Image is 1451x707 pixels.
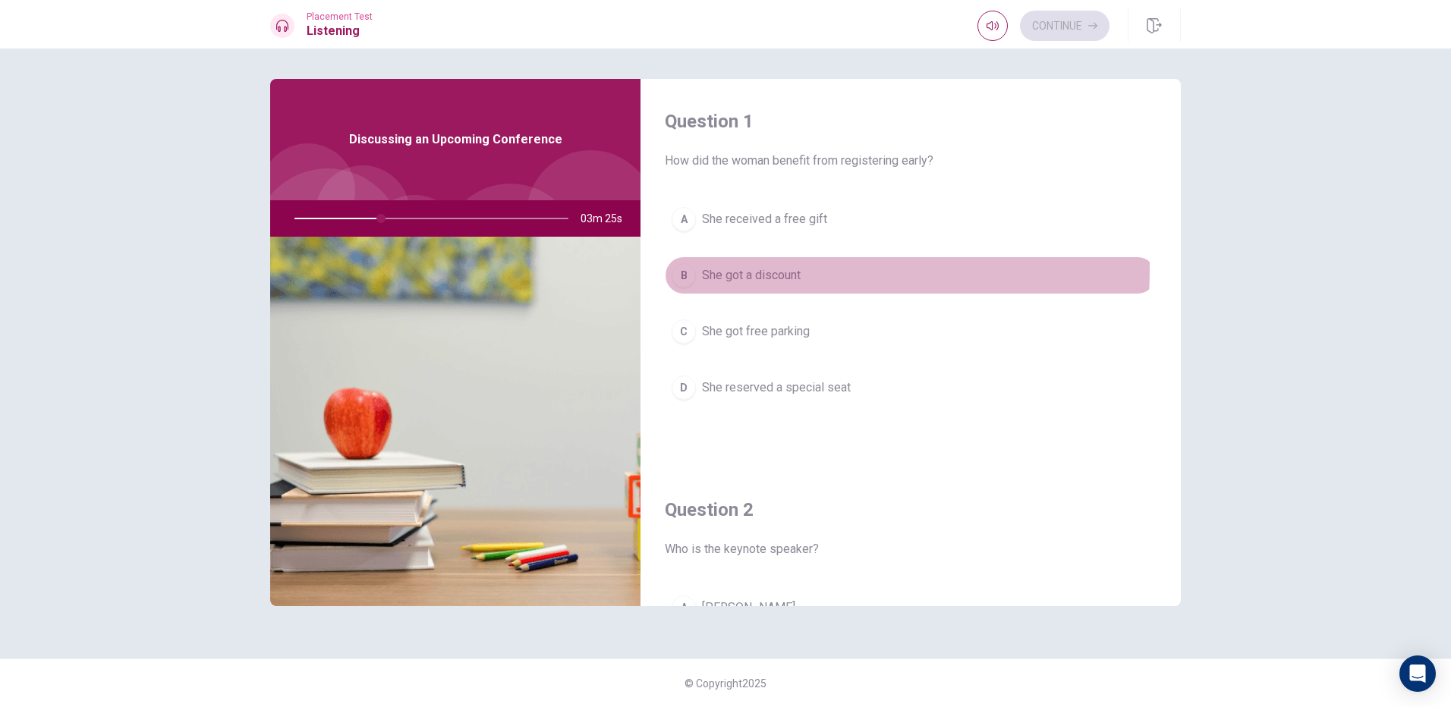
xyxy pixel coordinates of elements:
[665,109,1157,134] h4: Question 1
[349,130,562,149] span: Discussing an Upcoming Conference
[702,599,795,617] span: [PERSON_NAME]
[307,11,373,22] span: Placement Test
[665,256,1157,294] button: BShe got a discount
[702,379,851,397] span: She reserved a special seat
[665,369,1157,407] button: DShe reserved a special seat
[672,207,696,231] div: A
[685,677,766,690] span: © Copyright 2025
[665,152,1157,170] span: How did the woman benefit from registering early?
[665,589,1157,627] button: A[PERSON_NAME]
[665,540,1157,558] span: Who is the keynote speaker?
[672,375,696,400] div: D
[270,237,641,606] img: Discussing an Upcoming Conference
[672,263,696,288] div: B
[665,498,1157,522] h4: Question 2
[1399,655,1436,692] div: Open Intercom Messenger
[307,22,373,40] h1: Listening
[665,313,1157,350] button: CShe got free parking
[702,322,810,341] span: She got free parking
[665,200,1157,238] button: AShe received a free gift
[581,200,634,237] span: 03m 25s
[702,266,801,284] span: She got a discount
[672,319,696,344] div: C
[672,595,696,620] div: A
[702,210,827,228] span: She received a free gift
